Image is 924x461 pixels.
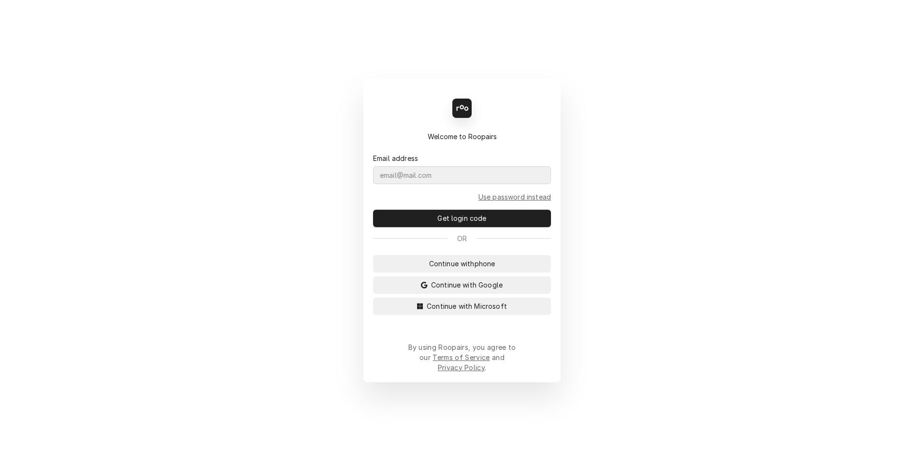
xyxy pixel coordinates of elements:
[429,280,505,290] span: Continue with Google
[373,255,551,273] button: Continue withphone
[478,192,551,202] a: Go to Email and password form
[427,259,497,269] span: Continue with phone
[373,153,418,163] label: Email address
[433,353,490,361] a: Terms of Service
[373,131,551,142] div: Welcome to Roopairs
[408,342,516,373] div: By using Roopairs, you agree to our and .
[438,363,485,372] a: Privacy Policy
[373,233,551,244] div: Or
[373,210,551,227] button: Get login code
[425,301,509,311] span: Continue with Microsoft
[373,298,551,315] button: Continue with Microsoft
[373,276,551,294] button: Continue with Google
[435,213,488,223] span: Get login code
[373,166,551,184] input: email@mail.com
